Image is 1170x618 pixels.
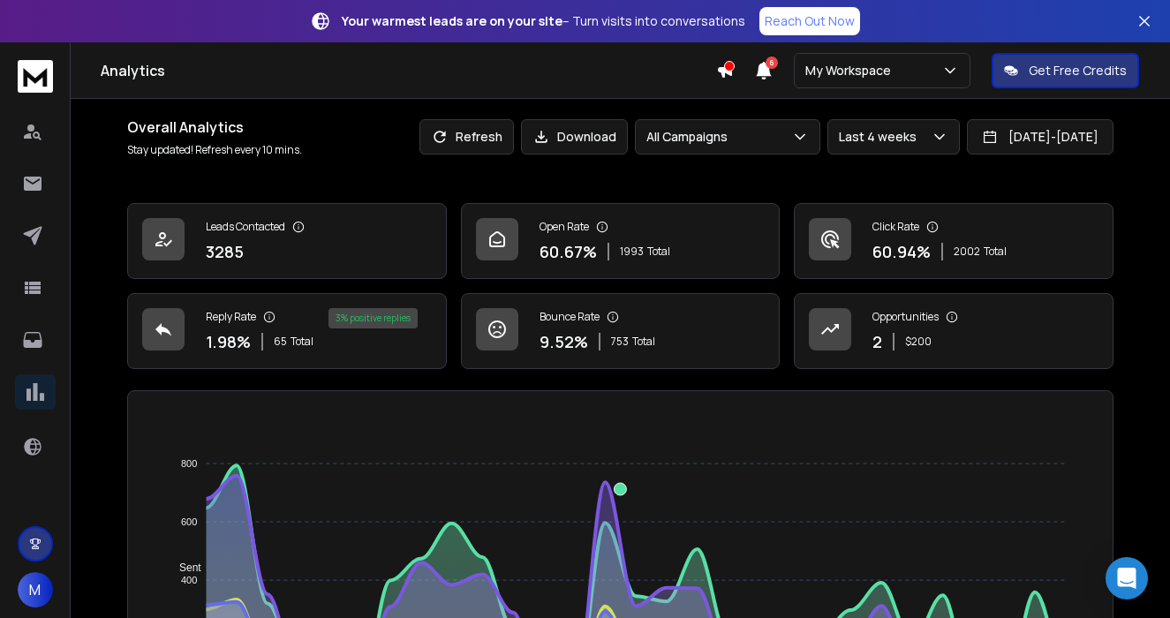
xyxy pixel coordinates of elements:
button: M [18,572,53,607]
p: 60.94 % [872,239,931,264]
a: Click Rate60.94%2002Total [794,203,1113,279]
a: Bounce Rate9.52%753Total [461,293,781,369]
p: Click Rate [872,220,919,234]
a: Opportunities2$200 [794,293,1113,369]
tspan: 400 [181,575,197,585]
p: Stay updated! Refresh every 10 mins. [127,143,302,157]
button: Download [521,119,628,154]
p: 1.98 % [206,329,251,354]
button: Refresh [419,119,514,154]
p: Reach Out Now [765,12,855,30]
p: 3285 [206,239,244,264]
div: 3 % positive replies [328,308,418,328]
div: Open Intercom Messenger [1106,557,1148,599]
p: 2 [872,329,882,354]
span: 753 [611,335,629,349]
span: 65 [274,335,287,349]
p: Reply Rate [206,310,256,324]
p: Bounce Rate [540,310,600,324]
a: Open Rate60.67%1993Total [461,203,781,279]
p: Opportunities [872,310,939,324]
h1: Overall Analytics [127,117,302,138]
strong: Your warmest leads are on your site [342,12,562,29]
p: Download [557,128,616,146]
a: Reply Rate1.98%65Total3% positive replies [127,293,447,369]
span: 1993 [620,245,644,259]
p: Refresh [456,128,502,146]
p: Open Rate [540,220,589,234]
button: [DATE]-[DATE] [967,119,1113,154]
span: Total [647,245,670,259]
span: Sent [166,561,201,574]
span: Total [984,245,1007,259]
p: 9.52 % [540,329,588,354]
tspan: 600 [181,516,197,527]
span: Total [291,335,313,349]
p: Leads Contacted [206,220,285,234]
p: 60.67 % [540,239,597,264]
img: logo [18,60,53,93]
a: Leads Contacted3285 [127,203,447,279]
p: Last 4 weeks [839,128,924,146]
p: $ 200 [905,335,932,349]
span: Total [632,335,655,349]
button: Get Free Credits [992,53,1139,88]
p: All Campaigns [646,128,735,146]
span: 6 [766,57,778,69]
tspan: 800 [181,458,197,469]
p: Get Free Credits [1029,62,1127,79]
p: – Turn visits into conversations [342,12,745,30]
a: Reach Out Now [759,7,860,35]
h1: Analytics [101,60,716,81]
span: 2002 [954,245,980,259]
p: My Workspace [805,62,898,79]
